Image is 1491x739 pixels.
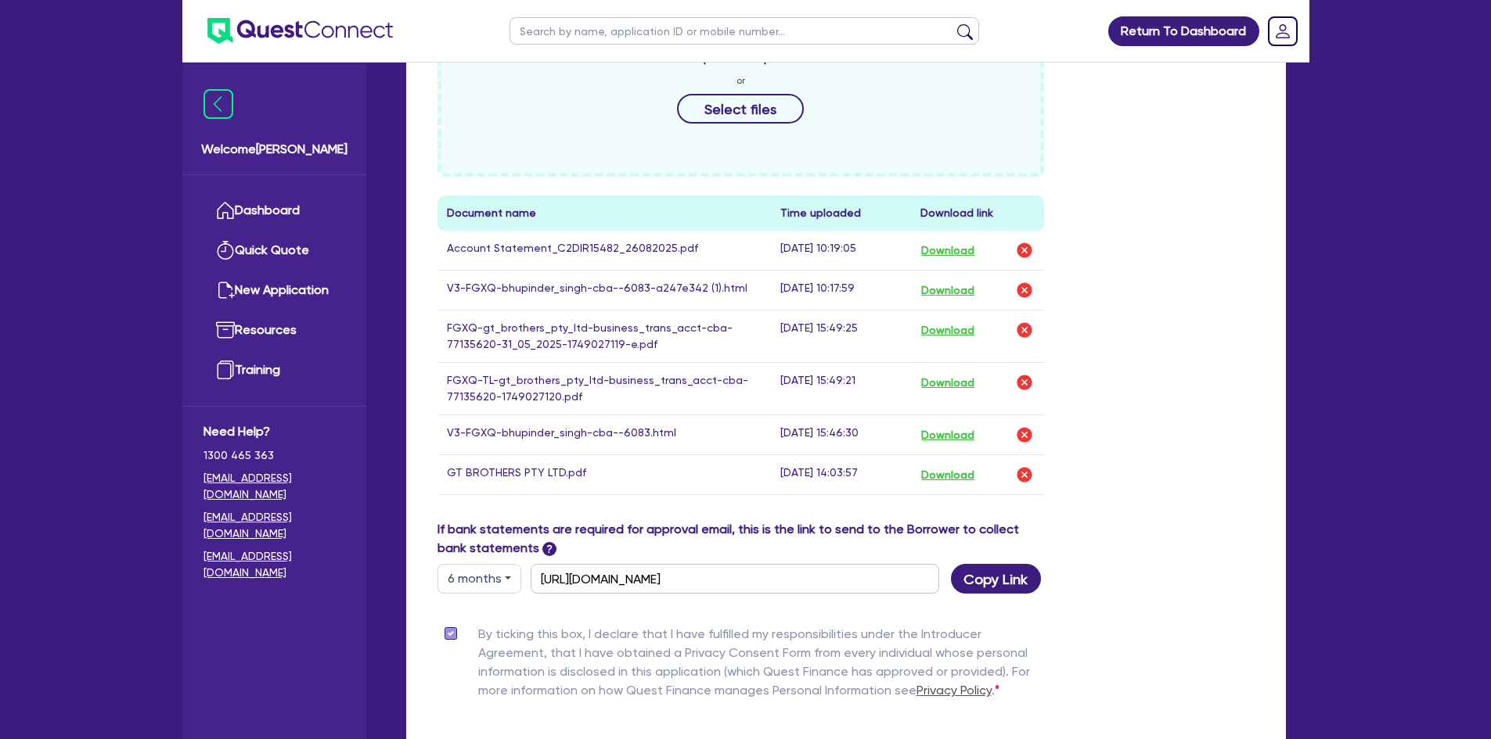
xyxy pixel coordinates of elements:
a: Resources [203,310,345,350]
button: Copy Link [951,564,1041,594]
td: [DATE] 15:46:30 [771,415,911,455]
th: Document name [438,196,772,231]
td: [DATE] 15:49:21 [771,363,911,415]
a: Training [203,350,345,390]
a: [EMAIL_ADDRESS][DOMAIN_NAME] [203,509,345,542]
img: delete-icon [1015,281,1034,300]
a: Return To Dashboard [1108,16,1259,46]
label: If bank statements are required for approval email, this is the link to send to the Borrower to c... [438,520,1045,558]
button: Download [920,465,975,485]
a: [EMAIL_ADDRESS][DOMAIN_NAME] [203,470,345,503]
span: ? [542,542,556,556]
img: training [216,361,235,379]
a: New Application [203,271,345,310]
button: Download [920,425,975,445]
button: Download [920,240,975,260]
a: Quick Quote [203,231,345,271]
a: Privacy Policy [917,683,992,698]
label: By ticking this box, I declare that I have fulfilled my responsibilities under the Introducer Agr... [478,625,1045,706]
button: Dropdown toggle [438,564,521,594]
img: delete-icon [1015,241,1034,260]
th: Download link [911,196,1044,231]
img: quick-quote [216,241,235,260]
button: Download [920,280,975,300]
span: or [736,74,745,88]
a: Dashboard [203,191,345,231]
img: delete-icon [1015,321,1034,339]
img: icon-menu-close [203,89,233,119]
td: Account Statement_C2DIR15482_26082025.pdf [438,231,772,271]
th: Time uploaded [771,196,911,231]
button: Download [920,372,975,393]
a: Dropdown toggle [1262,11,1303,52]
a: [EMAIL_ADDRESS][DOMAIN_NAME] [203,548,345,581]
td: FGXQ-gt_brothers_pty_ltd-business_trans_acct-cba-77135620-31_05_2025-1749027119-e.pdf [438,310,772,363]
button: Download [920,320,975,340]
button: Select files [677,94,804,124]
img: quest-connect-logo-blue [207,18,393,44]
span: Need Help? [203,422,345,441]
td: [DATE] 14:03:57 [771,455,911,495]
td: [DATE] 10:17:59 [771,271,911,310]
td: FGXQ-TL-gt_brothers_pty_ltd-business_trans_acct-cba-77135620-1749027120.pdf [438,363,772,415]
img: new-application [216,281,235,300]
img: resources [216,321,235,339]
td: GT BROTHERS PTY LTD.pdf [438,455,772,495]
img: delete-icon [1015,373,1034,392]
td: V3-FGXQ-bhupinder_singh-cba--6083-a247e342 (1).html [438,271,772,310]
img: delete-icon [1015,465,1034,484]
td: [DATE] 10:19:05 [771,231,911,271]
td: [DATE] 15:49:25 [771,310,911,363]
td: V3-FGXQ-bhupinder_singh-cba--6083.html [438,415,772,455]
input: Search by name, application ID or mobile number... [510,17,979,45]
span: 1300 465 363 [203,447,345,464]
span: Welcome [PERSON_NAME] [201,140,348,159]
img: delete-icon [1015,425,1034,444]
